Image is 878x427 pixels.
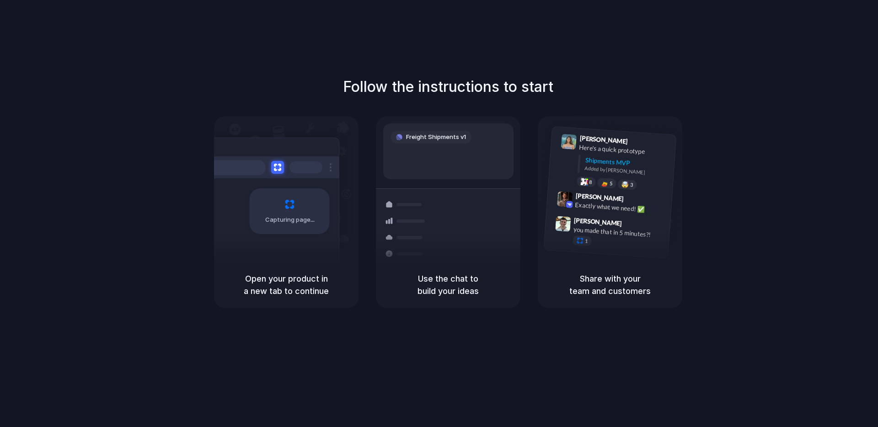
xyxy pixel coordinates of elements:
[574,215,622,229] span: [PERSON_NAME]
[625,219,643,230] span: 9:47 AM
[589,180,592,185] span: 8
[626,195,645,206] span: 9:42 AM
[585,239,588,244] span: 1
[585,155,669,171] div: Shipments MVP
[630,182,633,187] span: 3
[579,143,670,158] div: Here's a quick prototype
[621,181,629,188] div: 🤯
[406,133,466,142] span: Freight Shipments v1
[584,165,669,178] div: Added by [PERSON_NAME]
[579,133,628,146] span: [PERSON_NAME]
[575,200,666,216] div: Exactly what we need! ✅
[573,225,664,240] div: you made that in 5 minutes?!
[575,191,624,204] span: [PERSON_NAME]
[631,138,649,149] span: 9:41 AM
[387,272,509,297] h5: Use the chat to build your ideas
[343,76,553,98] h1: Follow the instructions to start
[265,215,316,224] span: Capturing page
[610,181,613,186] span: 5
[549,272,671,297] h5: Share with your team and customers
[225,272,348,297] h5: Open your product in a new tab to continue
